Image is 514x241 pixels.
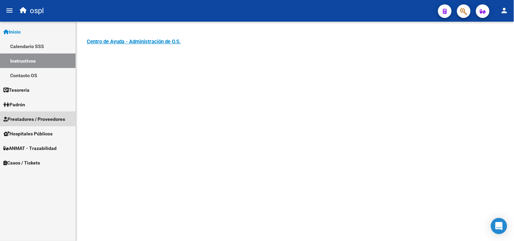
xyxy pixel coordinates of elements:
span: Casos / Tickets [3,159,40,167]
span: Tesorería [3,86,29,94]
span: Inicio [3,28,21,36]
mat-icon: person [500,6,509,15]
mat-icon: menu [5,6,14,15]
a: Centro de Ayuda - Administración de O.S. [87,39,181,45]
div: Open Intercom Messenger [491,218,507,234]
span: Hospitales Públicos [3,130,53,137]
span: ANMAT - Trazabilidad [3,145,57,152]
span: Padrón [3,101,25,108]
span: Prestadores / Proveedores [3,115,65,123]
span: ospl [30,3,44,18]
